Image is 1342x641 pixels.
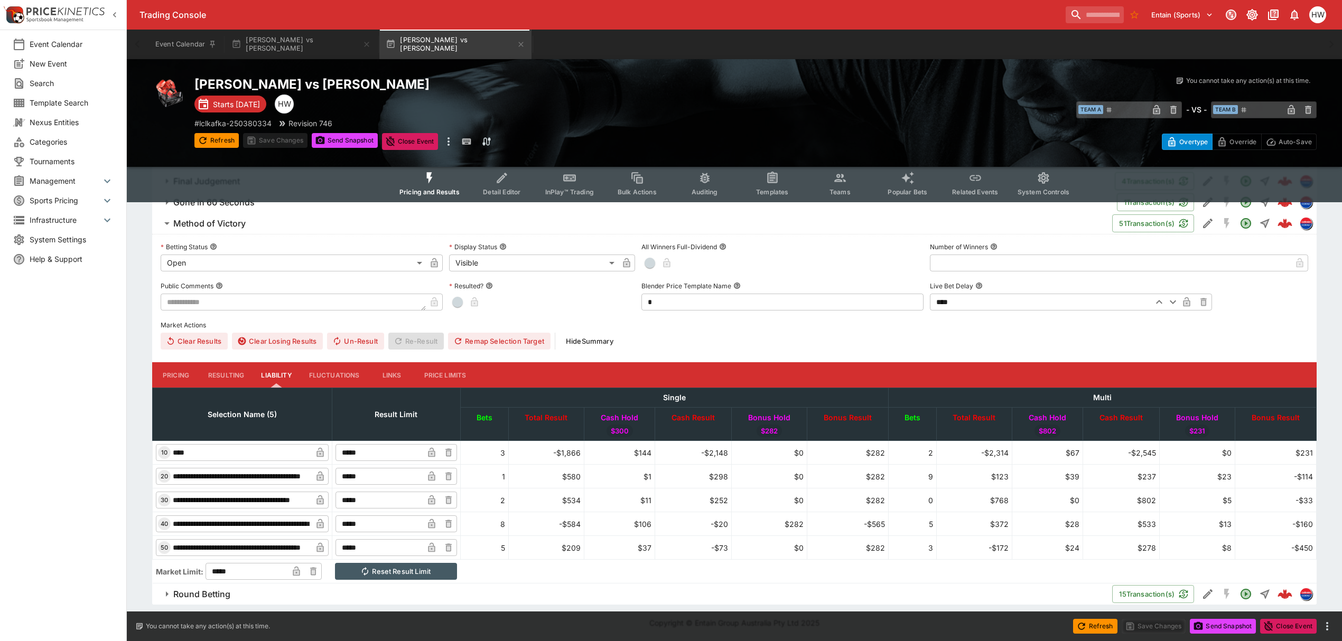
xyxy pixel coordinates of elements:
button: Connected to PK [1222,5,1241,24]
button: Clear Losing Results [232,333,323,350]
button: Overtype [1162,134,1213,150]
div: $534 [512,495,581,506]
span: Team B [1213,105,1238,114]
div: -$565 [810,519,885,530]
span: Teams [830,188,851,196]
span: $802 [1035,426,1060,437]
span: Detail Editor [483,188,520,196]
svg: Open [1240,196,1252,209]
span: Cash Hold [589,411,650,424]
button: Price Limits [416,362,475,388]
button: Live Bet Delay [975,282,983,289]
div: 3 [464,447,505,458]
div: Start From [1162,134,1317,150]
span: Cash Result [660,411,726,424]
div: $24 [1015,542,1079,553]
button: Display Status [499,243,507,250]
div: $5 [1163,495,1232,506]
svg: Open [1240,588,1252,600]
span: $300 [607,426,633,437]
a: a0563c40-38bd-4bf1-86d6-ae407d2326aa [1274,583,1296,605]
button: Betting Status [210,243,217,250]
div: -$20 [658,519,728,530]
div: $39 [1015,471,1079,482]
div: -$1,866 [512,447,581,458]
button: Number of Winners [990,243,998,250]
span: 20 [159,473,170,480]
h6: Gone in 60 Seconds [173,197,255,208]
div: $231 [1238,447,1313,458]
button: Auto-Save [1261,134,1317,150]
span: 50 [159,544,170,551]
th: Single [460,388,888,408]
img: Sportsbook Management [26,17,83,22]
a: ddb429ff-2fa0-46c2-847a-78472aa5f185 [1274,192,1296,213]
button: Send Snapshot [1190,619,1256,634]
div: -$584 [512,519,581,530]
h6: Method of Victory [173,218,246,229]
span: Pricing and Results [399,188,460,196]
div: Event type filters [391,165,1078,202]
div: a0563c40-38bd-4bf1-86d6-ae407d2326aa [1278,587,1292,601]
button: HideSummary [560,333,620,350]
p: Starts [DATE] [213,99,260,110]
button: Event Calendar [149,30,223,59]
button: SGM Disabled [1217,193,1236,212]
span: Nexus Entities [30,117,114,128]
span: Template Search [30,97,114,108]
div: $580 [512,471,581,482]
button: more [1321,620,1334,633]
div: 9 [892,471,933,482]
span: Bulk Actions [618,188,657,196]
p: All Winners Full-Dividend [641,242,717,251]
p: Blender Price Template Name [641,281,731,290]
span: Infrastructure [30,214,101,225]
div: $209 [512,542,581,553]
div: -$114 [1238,471,1313,482]
button: Select Tenant [1145,6,1219,23]
button: Notifications [1285,5,1304,24]
div: 5 [892,519,933,530]
div: 0 [892,495,933,506]
div: $237 [1086,471,1156,482]
div: $11 [588,495,651,506]
p: Resulted? [449,281,483,290]
button: Pricing [152,362,200,388]
span: 30 [159,496,170,504]
span: Categories [30,136,114,147]
span: 10 [159,449,170,456]
div: -$2,545 [1086,447,1156,458]
button: No Bookmarks [1126,6,1143,23]
div: 5 [464,542,505,553]
div: lclkafka [1300,588,1312,600]
div: -$450 [1238,542,1313,553]
div: $1 [588,471,651,482]
div: $282 [810,542,885,553]
div: $106 [588,519,651,530]
span: Cash Hold [1017,411,1078,424]
span: Cash Result [1088,411,1154,424]
button: SGM Disabled [1217,585,1236,604]
div: Open [161,254,426,271]
span: Help & Support [30,253,114,265]
img: logo-cerberus--red.svg [1278,216,1292,231]
button: Reset Result Limit [335,563,457,580]
div: ddb429ff-2fa0-46c2-847a-78472aa5f185 [1278,195,1292,210]
button: Links [368,362,416,388]
span: Bonus Hold [1164,411,1230,424]
div: Harrison Walker [1309,6,1326,23]
div: $67 [1015,447,1079,458]
div: $298 [658,471,728,482]
button: Fluctuations [301,362,368,388]
span: Search [30,78,114,89]
div: lclkafka [1300,196,1312,209]
button: All Winners Full-Dividend [719,243,726,250]
div: $28 [1015,519,1079,530]
button: Documentation [1264,5,1283,24]
button: Blender Price Template Name [733,282,741,289]
p: Override [1229,136,1256,147]
div: $768 [940,495,1009,506]
button: Edit Detail [1198,193,1217,212]
span: Popular Bets [888,188,927,196]
div: 2 [892,447,933,458]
